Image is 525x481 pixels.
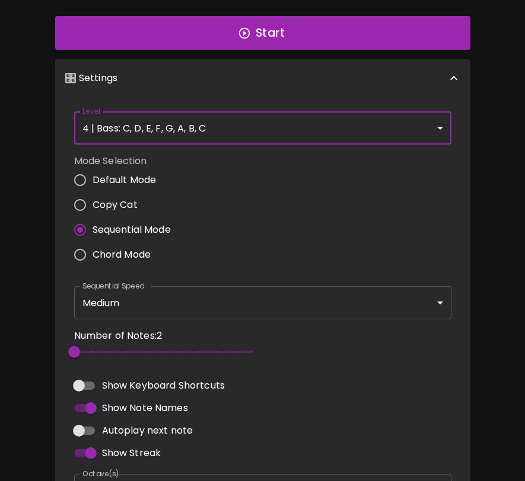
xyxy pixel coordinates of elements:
label: Octave(s) [82,469,120,479]
div: Medium [74,286,451,319]
div: 4 | Bass: C, D, E, F, G, A, B, C [74,111,451,145]
span: Chord Mode [93,248,151,262]
label: Sequential Speed [82,281,144,291]
span: Default Mode [93,173,157,187]
span: Show Note Names [102,401,188,415]
label: Mode Selection [74,154,180,168]
p: 🎛️ Settings [65,71,118,85]
span: Show Keyboard Shortcuts [102,379,225,393]
span: Autoplay next note [102,424,193,438]
button: Start [55,16,470,50]
p: Number of Notes: 2 [74,329,252,343]
span: Show Streak [102,446,161,460]
div: 🎛️ Settings [55,59,470,97]
label: Level [82,106,101,116]
span: Copy Cat [93,198,138,212]
span: Sequential Mode [93,223,171,237]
